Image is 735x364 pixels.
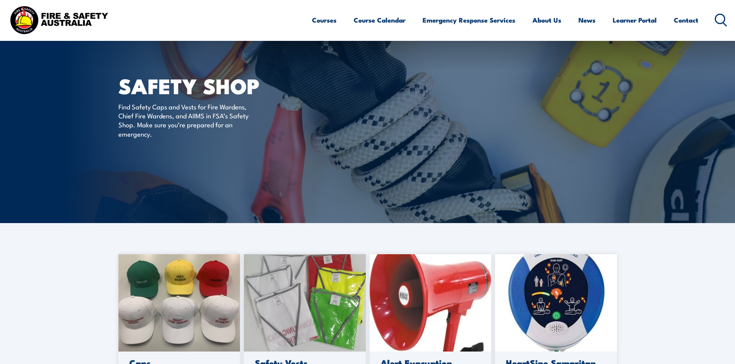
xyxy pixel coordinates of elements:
a: Emergency Response Services [423,10,515,30]
p: Find Safety Caps and Vests for Fire Wardens, Chief Fire Wardens, and AIIMS in FSA’s Safety Shop. ... [118,102,261,139]
img: megaphone-1.jpg [370,254,492,352]
img: caps-scaled-1.jpg [118,254,240,352]
a: Courses [312,10,337,30]
a: Contact [674,10,698,30]
a: Course Calendar [354,10,405,30]
a: About Us [532,10,561,30]
a: News [578,10,596,30]
img: 20230220_093531-scaled-1.jpg [244,254,366,352]
img: 500.jpg [495,254,617,352]
h1: SAFETY SHOP [118,76,311,95]
a: Learner Portal [613,10,657,30]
